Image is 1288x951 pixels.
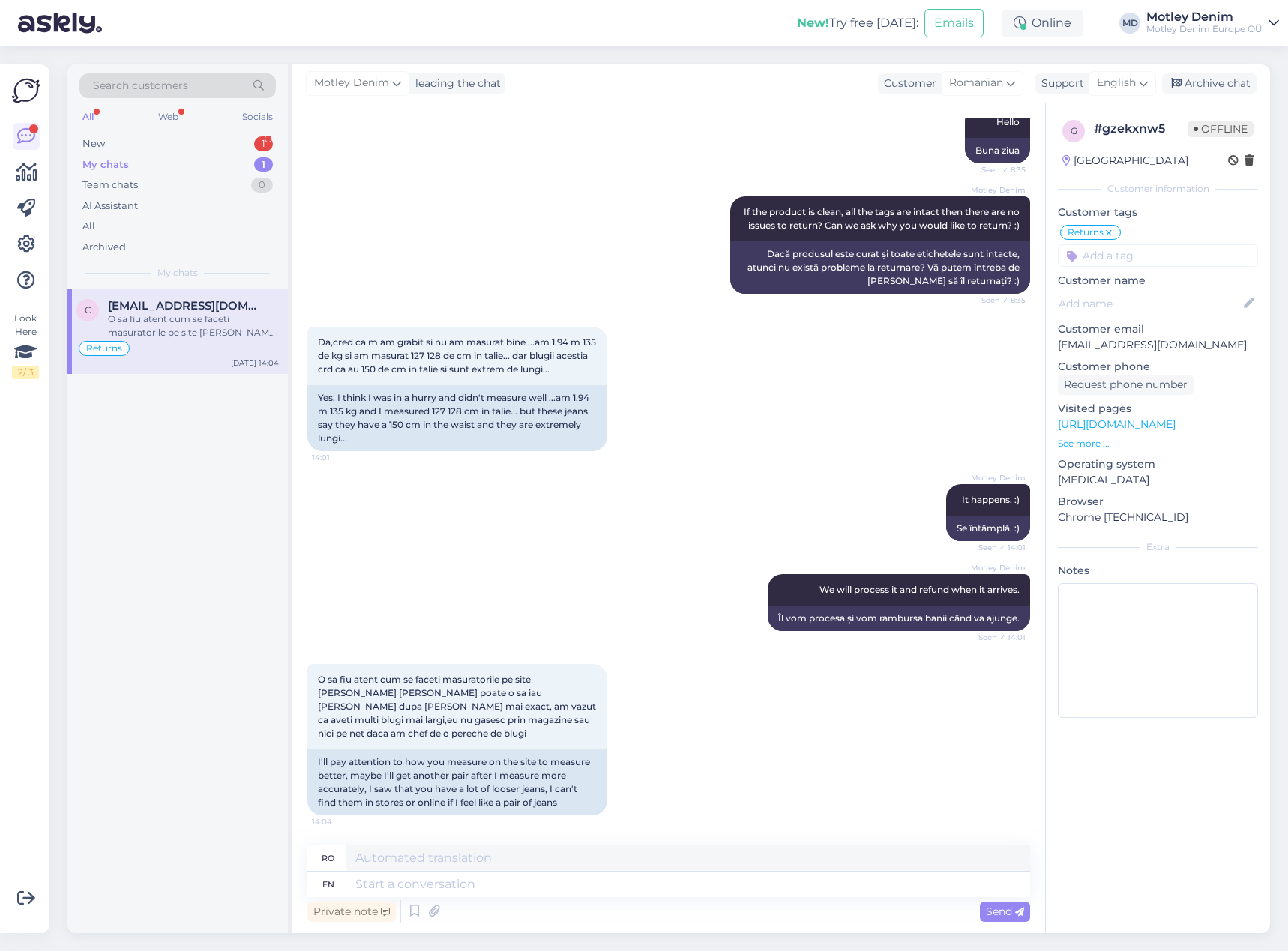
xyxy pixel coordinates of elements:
div: # gzekxnw5 [1094,120,1188,138]
div: Extra [1058,540,1258,554]
div: I'll pay attention to how you measure on the site to measure better, maybe I'll get another pair ... [307,749,607,815]
p: Visited pages [1058,401,1258,417]
div: All [79,107,97,127]
b: New! [797,16,829,30]
span: It happens. :) [962,494,1020,505]
p: Customer phone [1058,359,1258,375]
div: en [322,872,334,897]
div: Dacă produsul este curat și toate etichetele sunt intacte, atunci nu există probleme la returnare... [730,241,1030,294]
div: Archived [82,240,126,255]
div: 1 [254,136,273,151]
div: Try free [DATE]: [797,14,918,32]
span: Search customers [93,78,188,94]
div: Îl vom procesa și vom rambursa banii când va ajunge. [768,606,1030,631]
div: Request phone number [1058,375,1194,395]
div: [DATE] 14:04 [231,357,279,369]
img: Askly Logo [12,76,40,105]
p: Customer name [1058,273,1258,289]
span: Offline [1188,121,1254,137]
div: leading the chat [409,76,501,91]
a: Motley DenimMotley Denim Europe OÜ [1146,11,1279,35]
input: Add a tag [1058,244,1258,267]
p: Customer tags [1058,205,1258,220]
span: g [1071,125,1077,136]
p: Customer email [1058,321,1258,337]
div: Buna ziua [965,138,1030,163]
div: Online [1002,10,1083,37]
div: ro [322,845,334,871]
span: Motley Denim [969,184,1026,196]
div: Motley Denim Europe OÜ [1146,23,1263,35]
div: AI Assistant [82,199,138,214]
div: New [82,136,105,151]
div: Customer information [1058,182,1258,196]
div: 2 / 3 [12,366,39,379]
span: 14:04 [312,816,368,827]
input: Add name [1059,295,1241,312]
div: Archive chat [1162,73,1257,94]
span: Cezaristrate@yahoo.com [108,299,264,313]
p: Browser [1058,494,1258,510]
span: Seen ✓ 8:35 [969,164,1026,175]
div: My chats [82,157,129,172]
p: See more ... [1058,437,1258,450]
button: Emails [924,9,984,37]
div: Look Here [12,312,39,379]
div: Web [155,107,181,127]
span: Hello [996,116,1020,127]
span: Romanian [949,75,1003,91]
div: 0 [251,178,273,193]
span: English [1097,75,1136,91]
span: 14:01 [312,452,368,463]
div: Se întâmplă. :) [946,516,1030,541]
p: [EMAIL_ADDRESS][DOMAIN_NAME] [1058,337,1258,353]
p: Notes [1058,563,1258,579]
a: [URL][DOMAIN_NAME] [1058,417,1176,431]
span: If the product is clean, all the tags are intact then there are no issues to return? Can we ask w... [744,206,1022,231]
span: Motley Denim [969,562,1026,573]
div: All [82,219,95,234]
span: Send [986,905,1024,918]
span: Seen ✓ 8:35 [969,295,1026,306]
div: 1 [254,157,273,172]
div: [GEOGRAPHIC_DATA] [1062,153,1188,169]
div: Socials [239,107,276,127]
div: Customer [878,76,936,91]
span: C [85,304,91,316]
div: Support [1035,76,1084,91]
span: We will process it and refund when it arrives. [819,584,1020,595]
div: Motley Denim [1146,11,1263,23]
span: Da,cred ca m am grabit si nu am masurat bine ...am 1.94 m 135 de kg si am masurat 127 128 de cm i... [318,336,598,375]
div: MD [1119,13,1140,34]
div: Team chats [82,178,138,193]
div: Private note [307,902,396,922]
span: Returns [1068,228,1104,237]
span: Seen ✓ 14:01 [969,632,1026,643]
span: Motley Denim [314,75,389,91]
p: [MEDICAL_DATA] [1058,472,1258,488]
span: O sa fiu atent cum se faceti masuratorile pe site [PERSON_NAME] [PERSON_NAME] poate o sa iau [PER... [318,674,598,739]
span: My chats [157,266,198,280]
div: O sa fiu atent cum se faceti masuratorile pe site [PERSON_NAME] [PERSON_NAME] poate o sa iau [PER... [108,313,279,339]
p: Operating system [1058,456,1258,472]
span: Seen ✓ 14:01 [969,542,1026,553]
span: Returns [86,344,122,353]
span: Motley Denim [969,472,1026,483]
p: Chrome [TECHNICAL_ID] [1058,510,1258,525]
div: Yes, I think I was in a hurry and didn't measure well ...am 1.94 m 135 kg and I measured 127 128 ... [307,385,607,451]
